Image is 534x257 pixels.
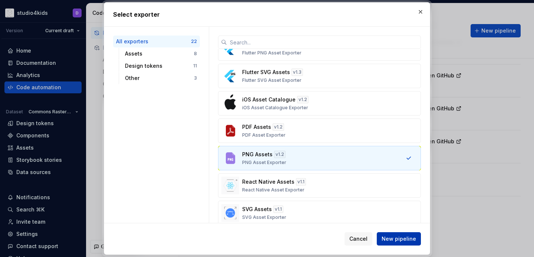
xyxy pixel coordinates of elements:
[125,50,194,57] div: Assets
[242,178,294,186] p: React Native Assets
[122,72,200,84] button: Other3
[291,69,303,76] div: v 1.3
[242,160,286,166] p: PNG Asset Exporter
[193,63,197,69] div: 11
[218,91,421,116] button: iOS Asset Cataloguev1.2iOS Asset Catalogue Exporter
[218,173,421,198] button: React Native Assetsv1.1React Native Asset Exporter
[125,74,194,82] div: Other
[242,187,304,193] p: React Native Asset Exporter
[297,96,309,103] div: v 1.2
[122,60,200,72] button: Design tokens11
[122,48,200,60] button: Assets8
[113,36,200,47] button: All exporters22
[382,235,416,243] span: New pipeline
[242,96,296,103] p: iOS Asset Catalogue
[296,178,306,186] div: v 1.1
[242,132,286,138] p: PDF Asset Exporter
[242,50,301,56] p: Flutter PNG Asset Exporter
[218,201,421,225] button: SVG Assetsv1.1SVG Asset Exporter
[377,232,421,246] button: New pipeline
[194,75,197,81] div: 3
[218,64,421,88] button: Flutter SVG Assetsv1.3Flutter SVG Asset Exporter
[242,123,271,131] p: PDF Assets
[242,151,273,158] p: PNG Assets
[116,38,191,45] div: All exporters
[242,69,290,76] p: Flutter SVG Assets
[242,206,272,213] p: SVG Assets
[242,214,286,220] p: SVG Asset Exporter
[349,235,367,243] span: Cancel
[345,232,372,246] button: Cancel
[125,62,193,70] div: Design tokens
[227,36,421,49] input: Search...
[113,10,421,19] h2: Select exporter
[218,119,421,143] button: PDF Assetsv1.2PDF Asset Exporter
[191,39,197,44] div: 22
[273,206,283,213] div: v 1.1
[274,151,286,158] div: v 1.2
[242,105,308,111] p: iOS Asset Catalogue Exporter
[218,146,421,170] button: PNG Assetsv1.2PNG Asset Exporter
[242,77,301,83] p: Flutter SVG Asset Exporter
[194,51,197,57] div: 8
[273,123,284,131] div: v 1.2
